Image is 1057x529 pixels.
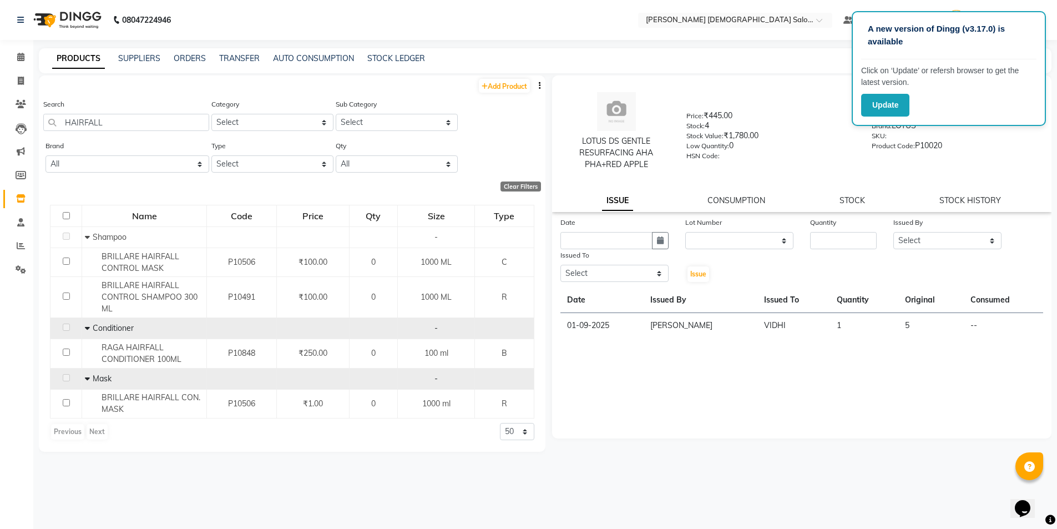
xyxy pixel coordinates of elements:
[685,218,722,228] label: Lot Number
[868,23,1030,48] p: A new version of Dingg (v3.17.0) is available
[85,323,93,333] span: Collapse Row
[686,151,720,161] label: HSN Code:
[686,110,855,125] div: ₹445.00
[371,348,376,358] span: 0
[1010,485,1046,518] iframe: chat widget
[211,99,239,109] label: Category
[228,257,255,267] span: P10506
[687,266,709,282] button: Issue
[476,206,533,226] div: Type
[434,374,438,384] span: -
[964,288,1043,313] th: Consumed
[434,323,438,333] span: -
[422,399,451,409] span: 1000 ml
[502,292,507,302] span: R
[93,374,112,384] span: Mask
[560,288,644,313] th: Date
[421,257,452,267] span: 1000 ML
[502,348,507,358] span: B
[277,206,348,226] div: Price
[861,65,1036,88] p: Click on ‘Update’ or refersh browser to get the latest version.
[424,348,448,358] span: 100 ml
[893,218,923,228] label: Issued By
[686,111,704,121] label: Price:
[939,195,1001,205] a: STOCK HISTORY
[367,53,425,63] a: STOCK LEDGER
[500,182,541,192] div: Clear Filters
[560,218,575,228] label: Date
[690,270,706,278] span: Issue
[118,53,160,63] a: SUPPLIERS
[686,121,705,131] label: Stock:
[102,342,181,364] span: RAGA HAIRFALL CONDITIONER 100ML
[174,53,206,63] a: ORDERS
[52,49,105,69] a: PRODUCTS
[208,206,275,226] div: Code
[93,232,127,242] span: Shampoo
[228,292,255,302] span: P10491
[502,257,507,267] span: C
[371,292,376,302] span: 0
[93,323,134,333] span: Conditioner
[872,140,1040,155] div: P10020
[872,141,915,151] label: Product Code:
[228,399,255,409] span: P10506
[102,280,198,314] span: BRILLARE HAIRFALL CONTROL SHAMPOO 300 ML
[861,94,909,117] button: Update
[810,218,836,228] label: Quantity
[644,313,757,339] td: [PERSON_NAME]
[85,232,93,242] span: Collapse Row
[43,99,64,109] label: Search
[830,313,898,339] td: 1
[757,313,830,339] td: VIDHI
[299,257,327,267] span: ₹100.00
[219,53,260,63] a: TRANSFER
[964,313,1043,339] td: --
[28,4,104,36] img: logo
[872,120,1040,135] div: LOTUS
[371,257,376,267] span: 0
[45,141,64,151] label: Brand
[644,288,757,313] th: Issued By
[421,292,452,302] span: 1000 ML
[686,141,729,151] label: Low Quantity:
[398,206,474,226] div: Size
[560,313,644,339] td: 01-09-2025
[336,141,346,151] label: Qty
[872,131,887,141] label: SKU:
[83,206,206,226] div: Name
[947,10,966,29] img: SAJJAN KAGADIYA
[299,348,327,358] span: ₹250.00
[757,288,830,313] th: Issued To
[839,195,865,205] a: STOCK
[303,399,323,409] span: ₹1.00
[707,195,765,205] a: CONSUMPTION
[85,374,93,384] span: Collapse Row
[872,121,892,131] label: Brand:
[686,140,855,155] div: 0
[434,232,438,242] span: -
[371,399,376,409] span: 0
[228,348,255,358] span: P10848
[686,130,855,145] div: ₹1,780.00
[560,250,589,260] label: Issued To
[43,114,209,131] input: Search by product name or code
[830,288,898,313] th: Quantity
[898,313,963,339] td: 5
[597,92,636,131] img: avatar
[502,399,507,409] span: R
[686,120,855,135] div: 4
[350,206,397,226] div: Qty
[686,131,724,141] label: Stock Value:
[563,135,670,170] div: LOTUS DS GENTLE RESURFACING AHA PHA+RED APPLE
[211,141,226,151] label: Type
[273,53,354,63] a: AUTO CONSUMPTION
[336,99,377,109] label: Sub Category
[122,4,171,36] b: 08047224946
[479,79,530,93] a: Add Product
[299,292,327,302] span: ₹100.00
[102,392,200,414] span: BRILLARE HAIRFALL CON. MASK
[602,191,633,211] a: ISSUE
[102,251,179,273] span: BRILLARE HAIRFALL CONTROL MASK
[898,288,963,313] th: Original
